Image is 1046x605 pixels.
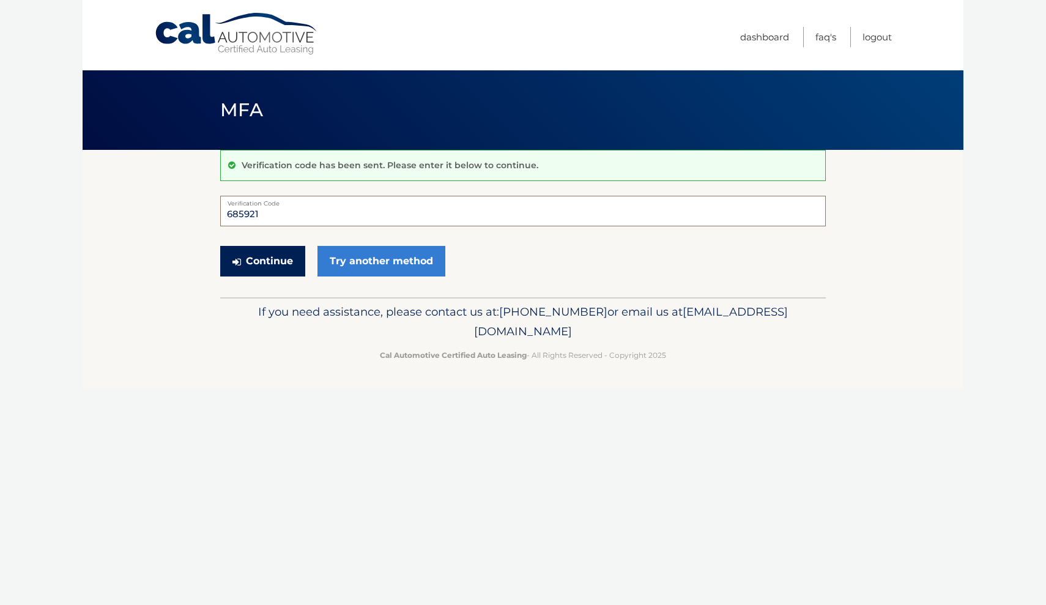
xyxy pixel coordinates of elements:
[474,305,788,338] span: [EMAIL_ADDRESS][DOMAIN_NAME]
[740,27,789,47] a: Dashboard
[220,246,305,277] button: Continue
[317,246,445,277] a: Try another method
[220,196,826,206] label: Verification Code
[228,349,818,362] p: - All Rights Reserved - Copyright 2025
[862,27,892,47] a: Logout
[220,196,826,226] input: Verification Code
[154,12,319,56] a: Cal Automotive
[242,160,538,171] p: Verification code has been sent. Please enter it below to continue.
[380,351,527,360] strong: Cal Automotive Certified Auto Leasing
[228,302,818,341] p: If you need assistance, please contact us at: or email us at
[220,98,263,121] span: MFA
[815,27,836,47] a: FAQ's
[499,305,607,319] span: [PHONE_NUMBER]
